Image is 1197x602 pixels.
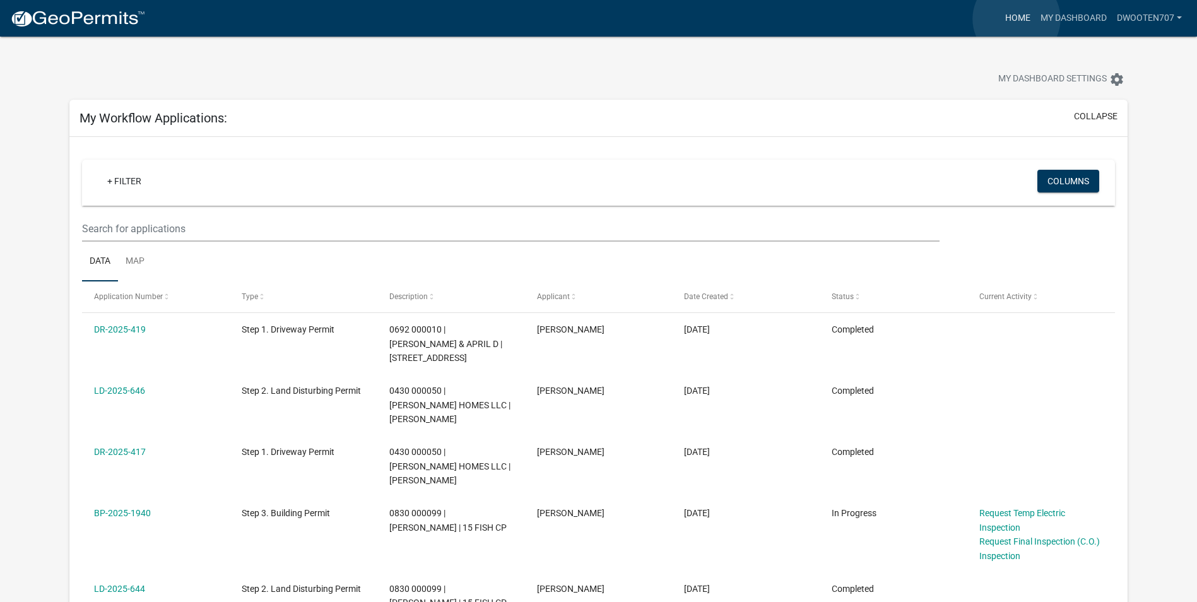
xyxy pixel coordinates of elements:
[820,281,967,312] datatable-header-cell: Status
[82,216,940,242] input: Search for applications
[979,508,1065,533] a: Request Temp Electric Inspection
[537,292,570,301] span: Applicant
[832,386,874,396] span: Completed
[242,324,334,334] span: Step 1. Driveway Permit
[1037,170,1099,192] button: Columns
[94,292,163,301] span: Application Number
[118,242,152,282] a: Map
[1112,6,1187,30] a: dwooten707
[684,447,710,457] span: 05/14/2025
[684,292,728,301] span: Date Created
[1000,6,1035,30] a: Home
[832,324,874,334] span: Completed
[242,386,361,396] span: Step 2. Land Disturbing Permit
[832,584,874,594] span: Completed
[988,67,1135,91] button: My Dashboard Settingssettings
[684,386,710,396] span: 05/14/2025
[389,508,507,533] span: 0830 000099 | RICHARDSON LAUREN | 15 FISH CP
[389,324,502,363] span: 0692 000010 | KARVELAS NICHOLAS M II & APRIL D | 418 LONG VIEW DR
[832,447,874,457] span: Completed
[979,292,1032,301] span: Current Activity
[94,324,146,334] a: DR-2025-419
[80,110,227,126] h5: My Workflow Applications:
[979,536,1100,561] a: Request Final Inspection (C.O.) Inspection
[537,447,604,457] span: Dara Hester
[242,292,258,301] span: Type
[998,72,1107,87] span: My Dashboard Settings
[94,584,145,594] a: LD-2025-644
[967,281,1115,312] datatable-header-cell: Current Activity
[94,508,151,518] a: BP-2025-1940
[230,281,377,312] datatable-header-cell: Type
[242,584,361,594] span: Step 2. Land Disturbing Permit
[684,324,710,334] span: 05/21/2025
[242,447,334,457] span: Step 1. Driveway Permit
[524,281,672,312] datatable-header-cell: Applicant
[832,508,876,518] span: In Progress
[684,584,710,594] span: 04/29/2025
[389,386,510,425] span: 0430 000050 | BC STONE HOMES LLC | HAMMETT RD
[832,292,854,301] span: Status
[242,508,330,518] span: Step 3. Building Permit
[82,242,118,282] a: Data
[389,292,428,301] span: Description
[1074,110,1117,123] button: collapse
[94,386,145,396] a: LD-2025-646
[82,281,230,312] datatable-header-cell: Application Number
[97,170,151,192] a: + Filter
[537,508,604,518] span: Dara Hester
[389,447,510,486] span: 0430 000050 | BC STONE HOMES LLC | HAMMETT RD
[672,281,820,312] datatable-header-cell: Date Created
[537,584,604,594] span: Dara Hester
[537,386,604,396] span: Dara Hester
[684,508,710,518] span: 05/13/2025
[537,324,604,334] span: Dara Hester
[94,447,146,457] a: DR-2025-417
[377,281,525,312] datatable-header-cell: Description
[1109,72,1124,87] i: settings
[1035,6,1112,30] a: My Dashboard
